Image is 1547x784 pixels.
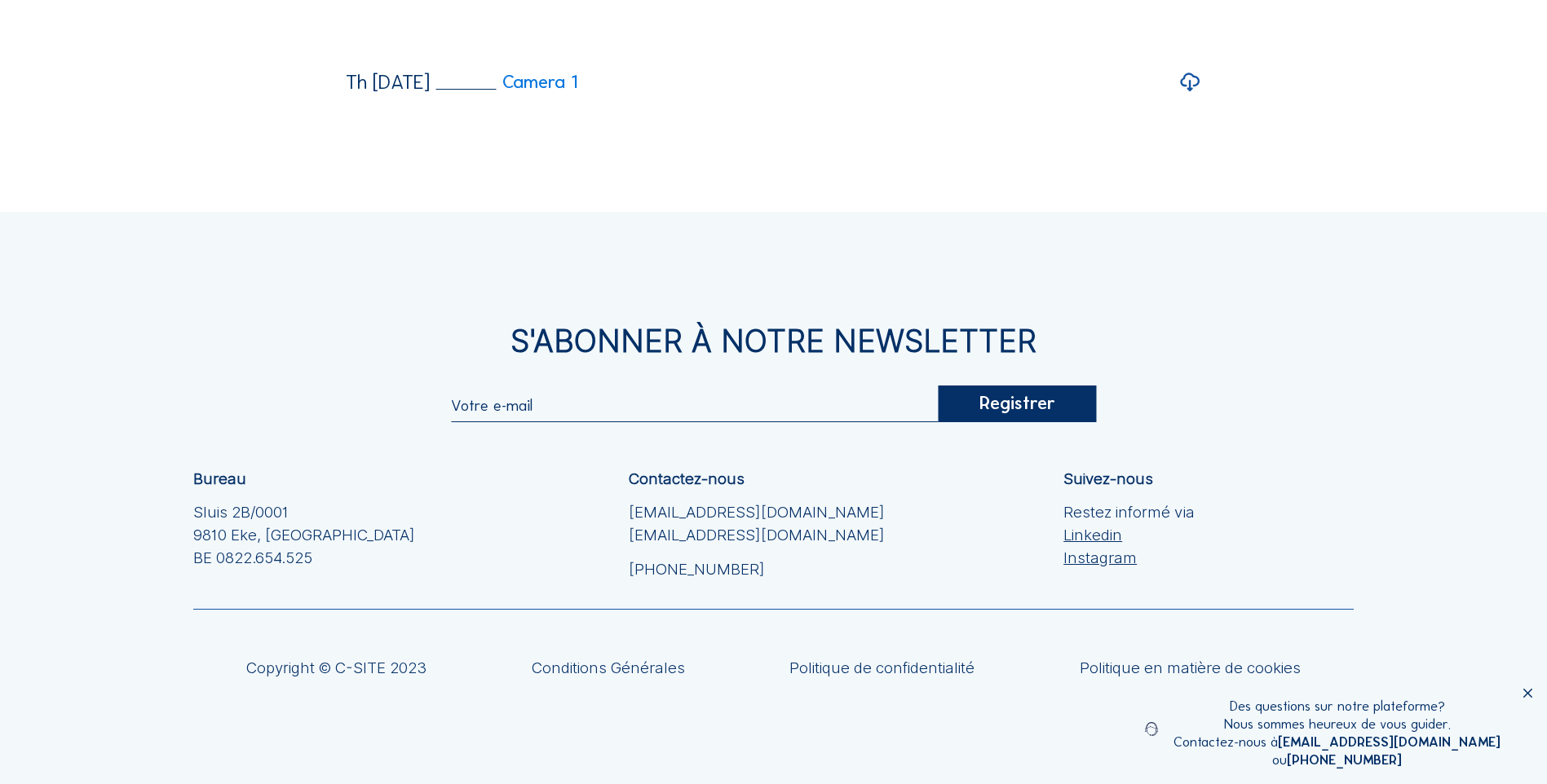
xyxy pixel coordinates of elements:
img: operator [1145,698,1158,760]
div: Nous sommes heureux de vous guider. [1174,716,1501,733]
div: Des questions sur notre plateforme? [1174,698,1501,716]
div: Bureau [193,471,246,487]
a: Linkedin [1063,523,1195,546]
div: Registrer [939,385,1096,422]
a: Conditions Générales [532,660,685,676]
div: Th [DATE] [346,73,430,92]
a: [PHONE_NUMBER] [629,557,885,580]
div: Restez informé via [1063,500,1195,569]
a: Politique en matière de cookies [1080,660,1301,676]
div: Contactez-nous à [1174,733,1501,751]
a: Instagram [1063,546,1195,569]
a: [EMAIL_ADDRESS][DOMAIN_NAME] [1278,733,1501,750]
input: Votre e-mail [451,396,939,415]
a: [EMAIL_ADDRESS][DOMAIN_NAME] [629,523,885,546]
div: Sluis 2B/0001 9810 Eke, [GEOGRAPHIC_DATA] BE 0822.654.525 [193,500,415,569]
a: Camera 1 [436,73,578,92]
div: ou [1174,751,1501,769]
div: S'Abonner à notre newsletter [193,326,1354,357]
div: Suivez-nous [1063,471,1153,487]
div: Contactez-nous [629,471,745,487]
div: Copyright © C-SITE 2023 [246,660,427,676]
a: Politique de confidentialité [789,660,975,676]
a: [EMAIL_ADDRESS][DOMAIN_NAME] [629,500,885,523]
a: [PHONE_NUMBER] [1287,751,1402,768]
